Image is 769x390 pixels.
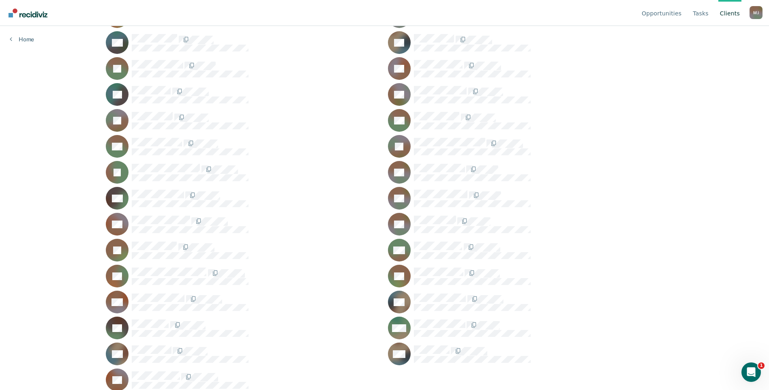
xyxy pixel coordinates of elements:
[741,362,761,382] iframe: Intercom live chat
[758,362,765,369] span: 1
[750,6,763,19] div: M J
[9,9,47,17] img: Recidiviz
[10,36,34,43] a: Home
[750,6,763,19] button: Profile dropdown button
